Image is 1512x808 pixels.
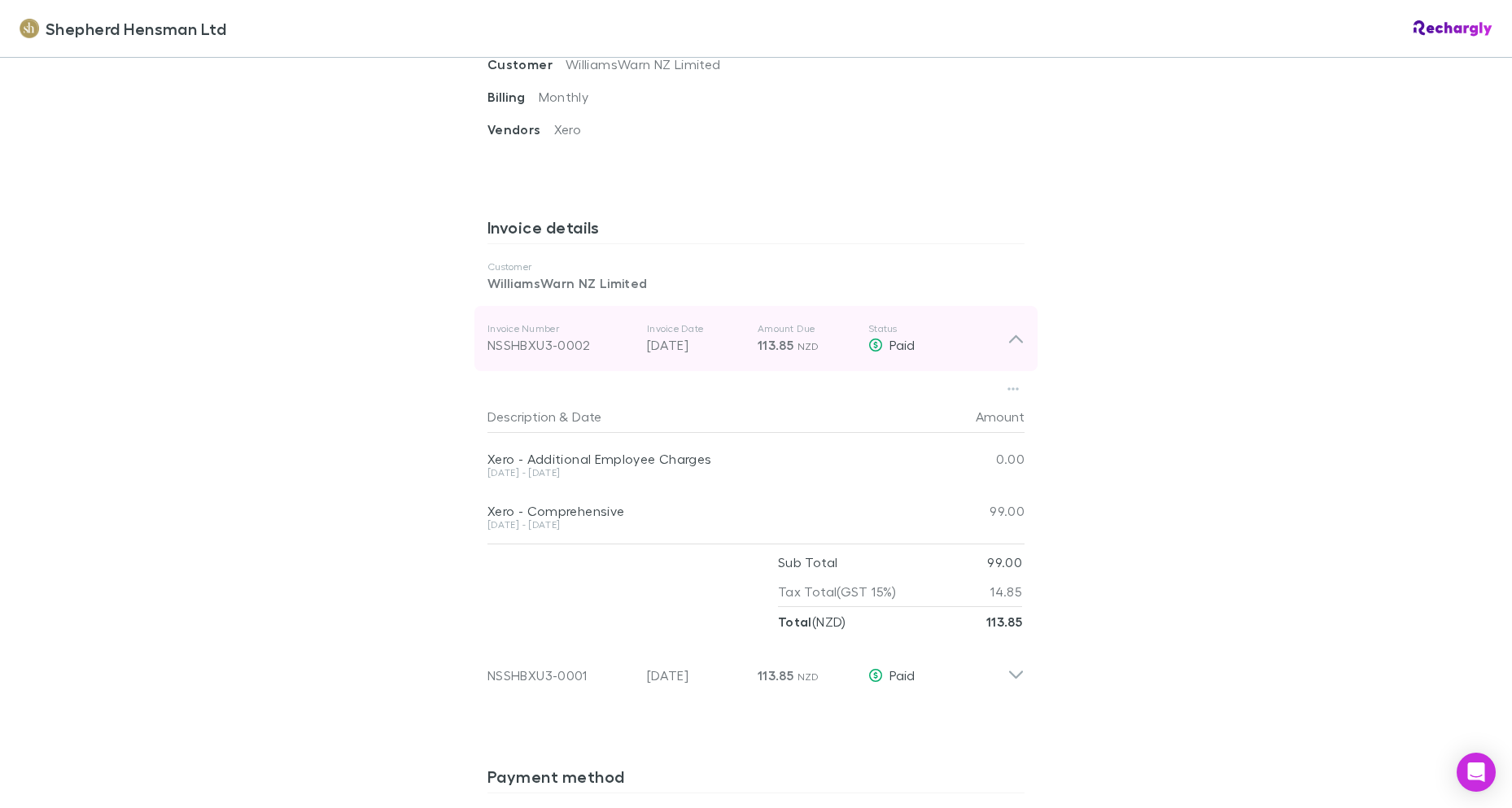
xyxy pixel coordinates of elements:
img: Shepherd Hensman Ltd's Logo [20,19,39,38]
span: Customer [487,56,566,72]
span: Monthly [539,89,589,104]
div: 99.00 [927,485,1025,537]
div: [DATE] - [DATE] [487,468,927,478]
img: Rechargly Logo [1414,20,1492,37]
strong: Total [778,614,812,630]
div: Open Intercom Messenger [1457,753,1496,792]
span: Shepherd Hensman Ltd [46,16,226,41]
p: [DATE] [647,335,745,355]
p: [DATE] [647,666,745,685]
div: [DATE] - [DATE] [487,520,927,530]
p: ( NZD ) [778,607,846,636]
span: 113.85 [758,667,793,684]
p: 99.00 [987,548,1022,577]
div: Invoice NumberNSSHBXU3-0002Invoice Date[DATE]Amount Due113.85 NZDStatusPaid [474,306,1038,371]
span: Paid [889,667,915,683]
button: Description [487,400,556,433]
strong: 113.85 [986,614,1022,630]
span: 113.85 [758,337,793,353]
span: Vendors [487,121,554,138]
div: Xero - Comprehensive [487,503,927,519]
span: WilliamsWarn NZ Limited [566,56,720,72]
span: Paid [889,337,915,352]
p: Customer [487,260,1025,273]
p: 14.85 [990,577,1022,606]
p: Tax Total (GST 15%) [778,577,897,606]
button: Date [572,400,601,433]
span: Billing [487,89,539,105]
h3: Payment method [487,767,1025,793]
div: NSSHBXU3-0001 [487,666,634,685]
h3: Invoice details [487,217,1025,243]
p: Status [868,322,1007,335]
p: Invoice Date [647,322,745,335]
p: Amount Due [758,322,855,335]
p: Sub Total [778,548,837,577]
div: NSSHBXU3-0002 [487,335,634,355]
span: Xero [554,121,581,137]
div: Xero - Additional Employee Charges [487,451,927,467]
div: 0.00 [927,433,1025,485]
div: & [487,400,920,433]
p: Invoice Number [487,322,634,335]
div: NSSHBXU3-0001[DATE]113.85 NZDPaid [474,636,1038,701]
span: NZD [798,340,819,352]
p: WilliamsWarn NZ Limited [487,273,1025,293]
span: NZD [798,670,819,683]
